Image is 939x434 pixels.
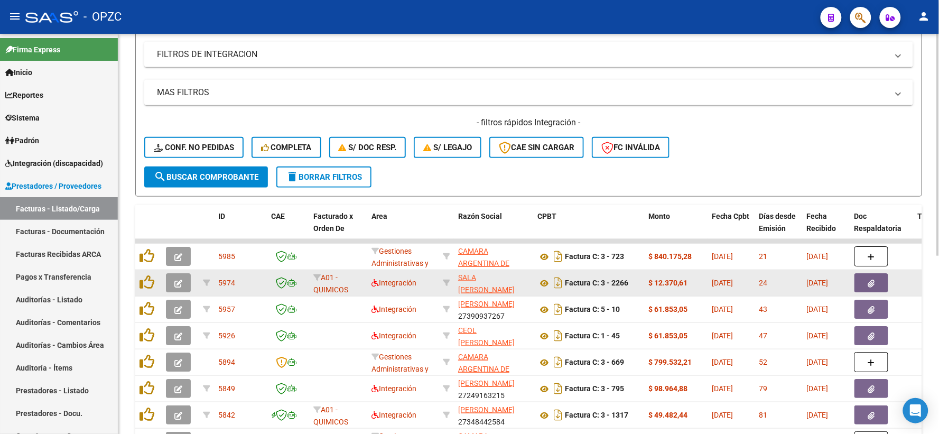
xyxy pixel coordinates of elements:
[371,411,416,419] span: Integración
[592,137,670,158] button: FC Inválida
[371,247,429,280] span: Gestiones Administrativas y Otros
[454,205,533,252] datatable-header-cell: Razón Social
[458,326,515,347] span: CEOL [PERSON_NAME]
[144,80,913,105] mat-expansion-panel-header: MAS FILTROS
[218,212,225,220] span: ID
[218,411,235,419] span: 5842
[759,279,768,287] span: 24
[551,407,565,423] i: Descargar documento
[8,10,21,23] mat-icon: menu
[551,327,565,344] i: Descargar documento
[712,279,733,287] span: [DATE]
[218,384,235,393] span: 5849
[313,273,348,294] span: A01 - QUIMICOS
[144,137,244,158] button: Conf. no pedidas
[458,351,529,373] div: 30716109972
[565,253,624,261] strong: Factura C: 3 - 723
[759,212,796,233] span: Días desde Emisión
[367,205,439,252] datatable-header-cell: Area
[565,385,624,393] strong: Factura C: 3 - 795
[5,158,103,169] span: Integración (discapacidad)
[154,172,258,182] span: Buscar Comprobante
[850,205,914,252] datatable-header-cell: Doc Respaldatoria
[807,305,829,313] span: [DATE]
[918,10,931,23] mat-icon: person
[565,411,628,420] strong: Factura C: 3 - 1317
[712,331,733,340] span: [DATE]
[807,252,829,261] span: [DATE]
[712,212,750,220] span: Fecha Cpbt
[144,117,913,128] h4: - filtros rápidos Integración -
[648,331,687,340] strong: $ 61.853,05
[458,247,527,303] span: CAMARA ARGENTINA DE DESARROLLADORES DE SOFTWARE INDEPENDIENTES
[551,248,565,265] i: Descargar documento
[458,245,529,267] div: 30716109972
[712,411,733,419] span: [DATE]
[214,205,267,252] datatable-header-cell: ID
[533,205,644,252] datatable-header-cell: CPBT
[807,279,829,287] span: [DATE]
[458,300,515,308] span: [PERSON_NAME]
[807,331,829,340] span: [DATE]
[759,384,768,393] span: 79
[537,212,556,220] span: CPBT
[903,398,928,423] div: Open Intercom Messenger
[458,273,515,294] span: SALA [PERSON_NAME]
[458,404,529,426] div: 27348442584
[565,306,620,314] strong: Factura C: 5 - 10
[648,411,687,419] strong: $ 49.482,44
[458,405,515,414] span: [PERSON_NAME]
[5,135,39,146] span: Padrón
[648,358,692,366] strong: $ 799.532,21
[154,143,234,152] span: Conf. no pedidas
[712,358,733,366] span: [DATE]
[565,332,620,340] strong: Factura C: 1 - 45
[458,298,529,320] div: 27390937267
[458,353,527,409] span: CAMARA ARGENTINA DE DESARROLLADORES DE SOFTWARE INDEPENDIENTES
[286,172,362,182] span: Borrar Filtros
[565,279,628,288] strong: Factura C: 3 - 2266
[5,67,32,78] span: Inicio
[371,212,387,220] span: Area
[499,143,574,152] span: CAE SIN CARGAR
[648,252,692,261] strong: $ 840.175,28
[565,358,624,367] strong: Factura C: 3 - 669
[371,279,416,287] span: Integración
[261,143,312,152] span: Completa
[83,5,122,29] span: - OPZC
[807,411,829,419] span: [DATE]
[648,212,670,220] span: Monto
[601,143,660,152] span: FC Inválida
[5,112,40,124] span: Sistema
[309,205,367,252] datatable-header-cell: Facturado x Orden De
[157,87,888,98] mat-panel-title: MAS FILTROS
[854,212,902,233] span: Doc Respaldatoria
[803,205,850,252] datatable-header-cell: Fecha Recibido
[708,205,755,252] datatable-header-cell: Fecha Cpbt
[371,305,416,313] span: Integración
[648,305,687,313] strong: $ 61.853,05
[371,331,416,340] span: Integración
[329,137,406,158] button: S/ Doc Resp.
[807,358,829,366] span: [DATE]
[286,170,299,183] mat-icon: delete
[807,384,829,393] span: [DATE]
[759,411,768,419] span: 81
[144,167,268,188] button: Buscar Comprobante
[759,252,768,261] span: 21
[759,331,768,340] span: 47
[551,354,565,371] i: Descargar documento
[551,301,565,318] i: Descargar documento
[157,49,888,60] mat-panel-title: FILTROS DE INTEGRACION
[759,305,768,313] span: 43
[371,384,416,393] span: Integración
[218,305,235,313] span: 5957
[423,143,472,152] span: S/ legajo
[712,252,733,261] span: [DATE]
[271,212,285,220] span: CAE
[759,358,768,366] span: 52
[5,180,101,192] span: Prestadores / Proveedores
[339,143,397,152] span: S/ Doc Resp.
[276,167,371,188] button: Borrar Filtros
[458,379,515,387] span: [PERSON_NAME]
